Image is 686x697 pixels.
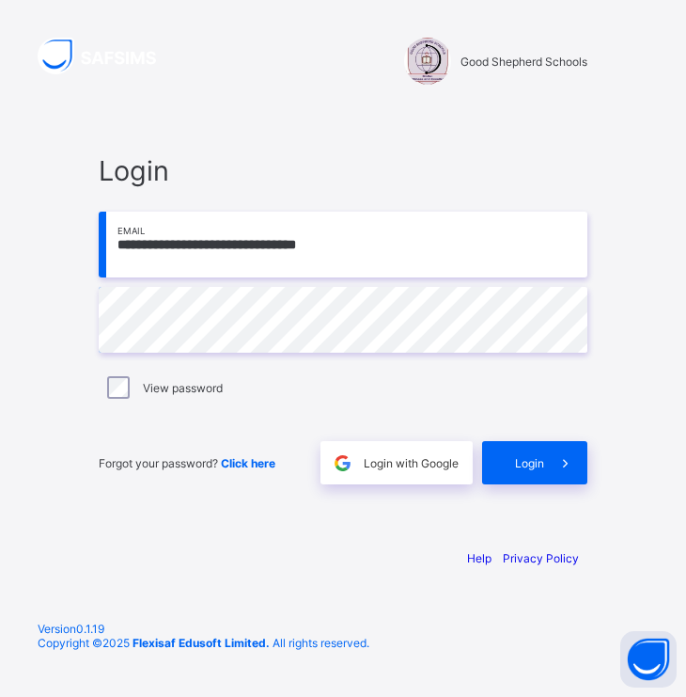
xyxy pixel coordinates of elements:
a: Privacy Policy [503,551,579,565]
a: Click here [221,456,275,470]
span: Login [99,154,587,187]
span: Forgot your password? [99,456,275,470]
span: Good Shepherd Schools [460,55,587,69]
button: Open asap [620,631,677,688]
label: View password [143,381,223,395]
strong: Flexisaf Edusoft Limited. [133,636,270,650]
span: Version 0.1.19 [38,622,648,636]
span: Login [515,456,544,470]
img: google.396cfc9801f0270233282035f929180a.svg [332,452,353,474]
span: Login with Google [364,456,459,470]
a: Help [467,551,491,565]
span: Copyright © 2025 All rights reserved. [38,636,369,650]
img: SAFSIMS Logo [38,38,179,74]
